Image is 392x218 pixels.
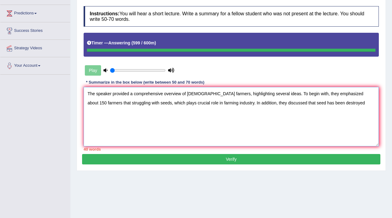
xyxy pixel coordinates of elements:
[131,40,133,45] b: (
[82,154,380,164] button: Verify
[84,80,207,85] div: * Summarize in the box below (write between 50 and 70 words)
[87,41,156,45] h5: Timer —
[0,57,70,73] a: Your Account
[0,22,70,38] a: Success Stories
[133,40,155,45] b: 599 / 600m
[90,11,119,16] b: Instructions:
[84,6,379,27] h4: You will hear a short lecture. Write a summary for a fellow student who was not present at the le...
[0,5,70,20] a: Predictions
[108,40,130,45] b: Answering
[0,40,70,55] a: Strategy Videos
[84,146,379,152] div: 40 words
[155,40,156,45] b: )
